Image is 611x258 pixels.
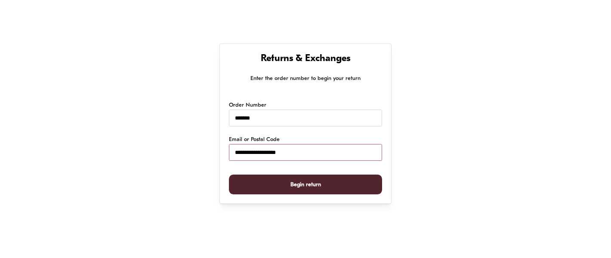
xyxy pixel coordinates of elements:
[229,175,382,195] button: Begin return
[229,53,382,65] h1: Returns & Exchanges
[229,101,266,110] label: Order Number
[229,74,382,83] p: Enter the order number to begin your return
[229,135,280,144] label: Email or Postal Code
[290,175,321,194] span: Begin return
